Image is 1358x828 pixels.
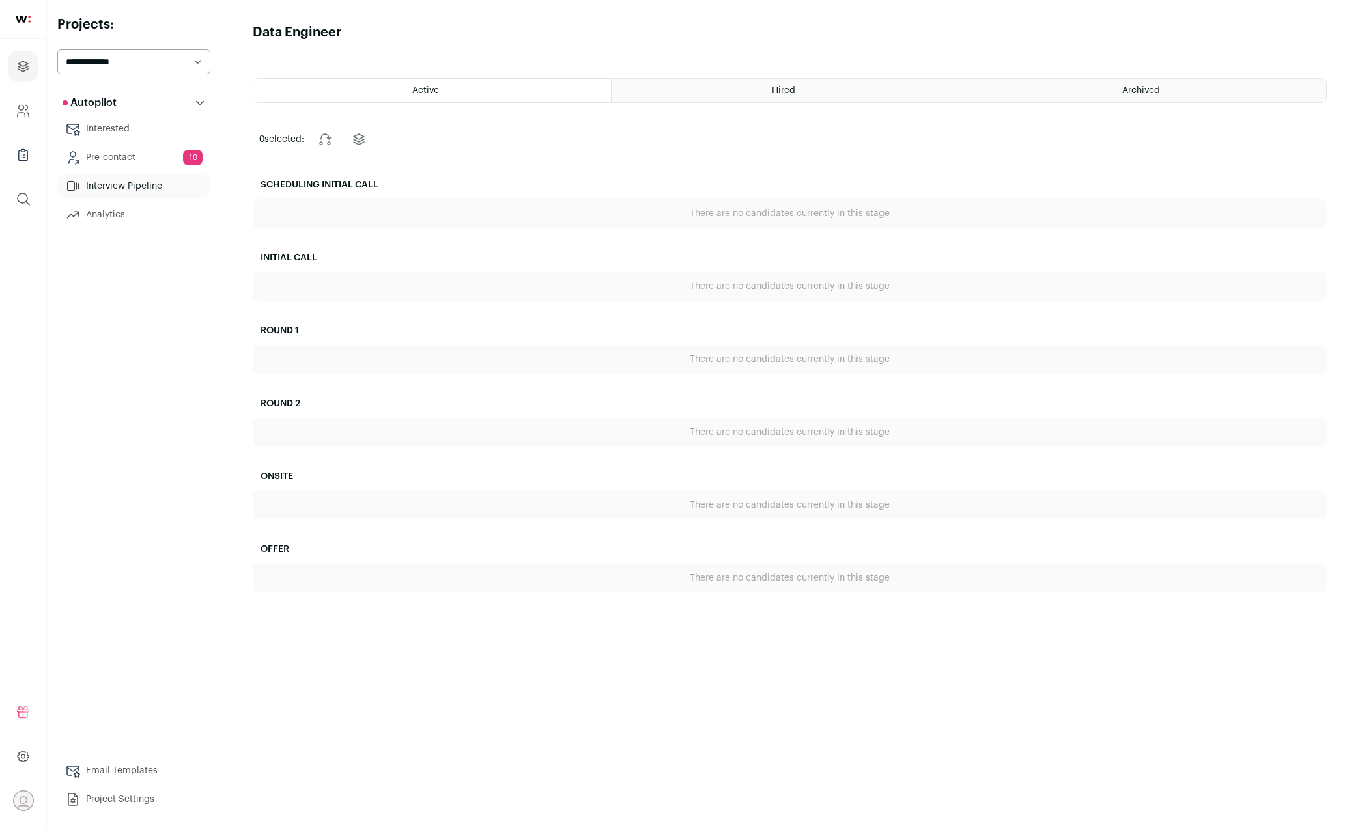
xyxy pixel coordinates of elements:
span: Active [412,86,439,95]
h1: Data Engineer [253,23,341,42]
a: Hired [612,79,969,102]
h2: Round 2 [253,389,1327,418]
a: Projects [8,51,38,82]
span: Hired [772,86,795,95]
h2: Round 1 [253,316,1327,345]
a: Company Lists [8,139,38,171]
span: Archived [1122,86,1160,95]
a: Analytics [57,202,210,228]
button: Autopilot [57,90,210,116]
h2: Initial Call [253,243,1327,272]
a: Pre-contact10 [57,145,210,171]
div: There are no candidates currently in this stage [253,345,1327,374]
h2: Scheduling Initial Call [253,171,1327,199]
a: Interested [57,116,210,142]
div: There are no candidates currently in this stage [253,199,1327,228]
button: Change stage [309,124,341,155]
a: Archived [969,79,1326,102]
a: Email Templates [57,758,210,784]
div: There are no candidates currently in this stage [253,272,1327,301]
img: wellfound-shorthand-0d5821cbd27db2630d0214b213865d53afaa358527fdda9d0ea32b1df1b89c2c.svg [16,16,31,23]
span: 10 [183,150,203,165]
h2: Onsite [253,462,1327,491]
button: Open dropdown [13,790,34,811]
h2: Offer [253,535,1327,564]
a: Project Settings [57,786,210,812]
span: selected: [259,133,304,146]
a: Interview Pipeline [57,173,210,199]
span: 0 [259,135,264,144]
a: Company and ATS Settings [8,95,38,126]
p: Autopilot [63,95,117,111]
div: There are no candidates currently in this stage [253,564,1327,592]
div: There are no candidates currently in this stage [253,491,1327,519]
h2: Projects: [57,16,210,34]
div: There are no candidates currently in this stage [253,418,1327,447]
